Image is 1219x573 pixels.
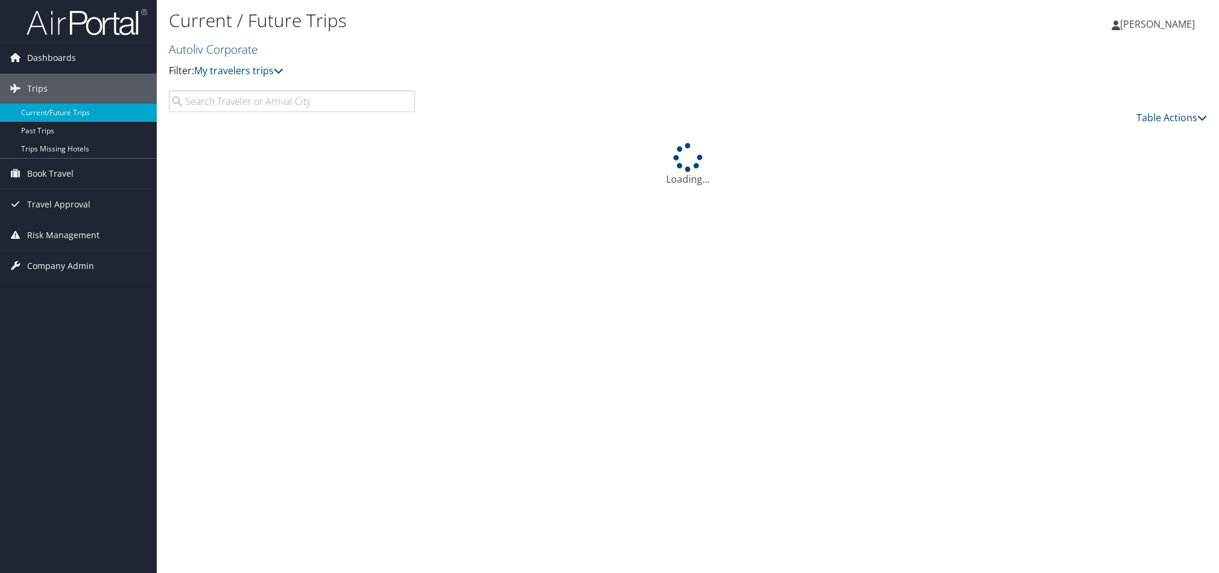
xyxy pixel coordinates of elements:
[27,159,74,189] span: Book Travel
[169,41,261,57] a: Autoliv Corporate
[169,90,415,112] input: Search Traveler or Arrival City
[1136,111,1207,124] a: Table Actions
[27,220,99,250] span: Risk Management
[169,143,1207,186] div: Loading...
[27,189,90,220] span: Travel Approval
[27,43,76,73] span: Dashboards
[27,8,147,36] img: airportal-logo.png
[169,8,861,33] h1: Current / Future Trips
[169,63,861,79] p: Filter:
[27,251,94,281] span: Company Admin
[194,64,283,77] a: My travelers trips
[1120,17,1195,31] span: [PERSON_NAME]
[1112,6,1207,42] a: [PERSON_NAME]
[27,74,48,104] span: Trips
